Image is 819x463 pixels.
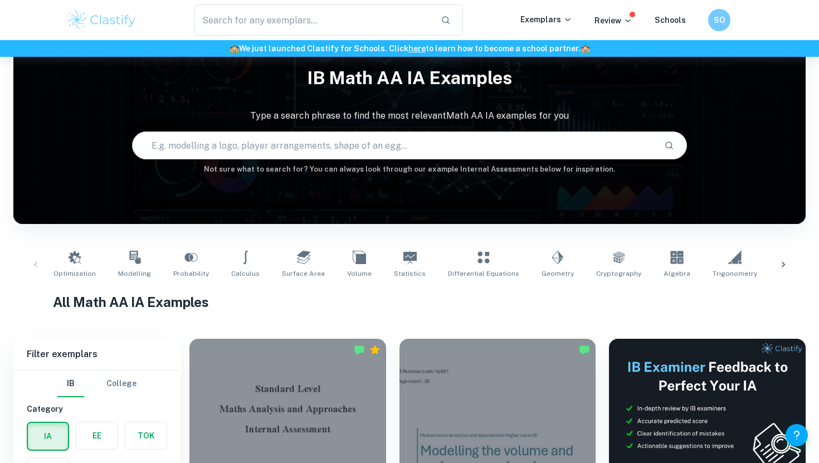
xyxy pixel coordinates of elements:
[13,109,806,123] p: Type a search phrase to find the most relevant Math AA IA examples for you
[596,269,641,279] span: Cryptography
[713,269,757,279] span: Trigonometry
[231,269,260,279] span: Calculus
[76,422,118,449] button: EE
[660,136,679,155] button: Search
[66,9,137,31] img: Clastify logo
[133,130,655,161] input: E.g. modelling a logo, player arrangements, shape of an egg...
[581,44,590,53] span: 🏫
[282,269,325,279] span: Surface Area
[13,164,806,175] h6: Not sure what to search for? You can always look through our example Internal Assessments below f...
[125,422,167,449] button: TOK
[53,269,96,279] span: Optimization
[579,344,590,355] img: Marked
[394,269,426,279] span: Statistics
[594,14,632,27] p: Review
[13,60,806,96] h1: IB Math AA IA examples
[655,16,686,25] a: Schools
[542,269,574,279] span: Geometry
[2,42,817,55] h6: We just launched Clastify for Schools. Click to learn how to become a school partner.
[347,269,372,279] span: Volume
[664,269,690,279] span: Algebra
[13,339,181,370] h6: Filter exemplars
[448,269,519,279] span: Differential Equations
[786,424,808,446] button: Help and Feedback
[520,13,572,26] p: Exemplars
[354,344,365,355] img: Marked
[118,269,151,279] span: Modelling
[57,371,136,397] div: Filter type choice
[28,423,68,450] button: IA
[408,44,426,53] a: here
[106,371,136,397] button: College
[57,371,84,397] button: IB
[27,403,167,415] h6: Category
[230,44,239,53] span: 🏫
[53,292,766,312] h1: All Math AA IA Examples
[173,269,209,279] span: Probability
[369,344,381,355] div: Premium
[194,4,432,36] input: Search for any exemplars...
[708,9,730,31] button: SO
[713,14,726,26] h6: SO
